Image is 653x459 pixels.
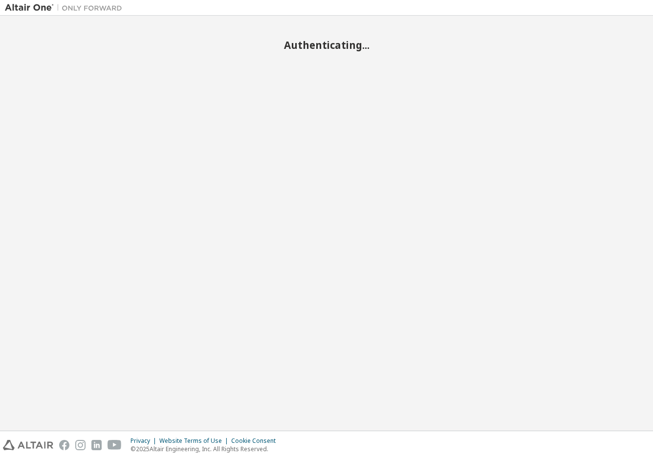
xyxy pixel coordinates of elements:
img: youtube.svg [108,440,122,450]
p: © 2025 Altair Engineering, Inc. All Rights Reserved. [131,445,282,453]
img: facebook.svg [59,440,69,450]
img: linkedin.svg [91,440,102,450]
div: Privacy [131,437,159,445]
img: altair_logo.svg [3,440,53,450]
img: Altair One [5,3,127,13]
div: Cookie Consent [231,437,282,445]
img: instagram.svg [75,440,86,450]
h2: Authenticating... [5,39,648,51]
div: Website Terms of Use [159,437,231,445]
